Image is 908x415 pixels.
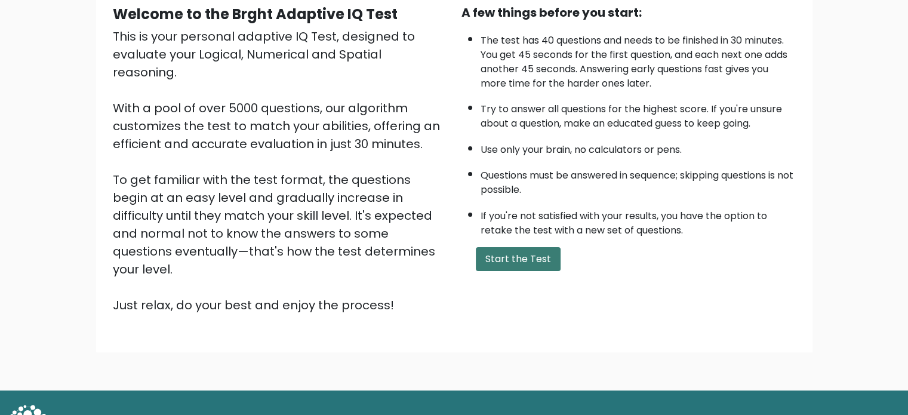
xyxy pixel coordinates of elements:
[481,137,796,157] li: Use only your brain, no calculators or pens.
[461,4,796,21] div: A few things before you start:
[481,96,796,131] li: Try to answer all questions for the highest score. If you're unsure about a question, make an edu...
[481,27,796,91] li: The test has 40 questions and needs to be finished in 30 minutes. You get 45 seconds for the firs...
[113,4,398,24] b: Welcome to the Brght Adaptive IQ Test
[481,162,796,197] li: Questions must be answered in sequence; skipping questions is not possible.
[476,247,561,271] button: Start the Test
[481,203,796,238] li: If you're not satisfied with your results, you have the option to retake the test with a new set ...
[113,27,447,314] div: This is your personal adaptive IQ Test, designed to evaluate your Logical, Numerical and Spatial ...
